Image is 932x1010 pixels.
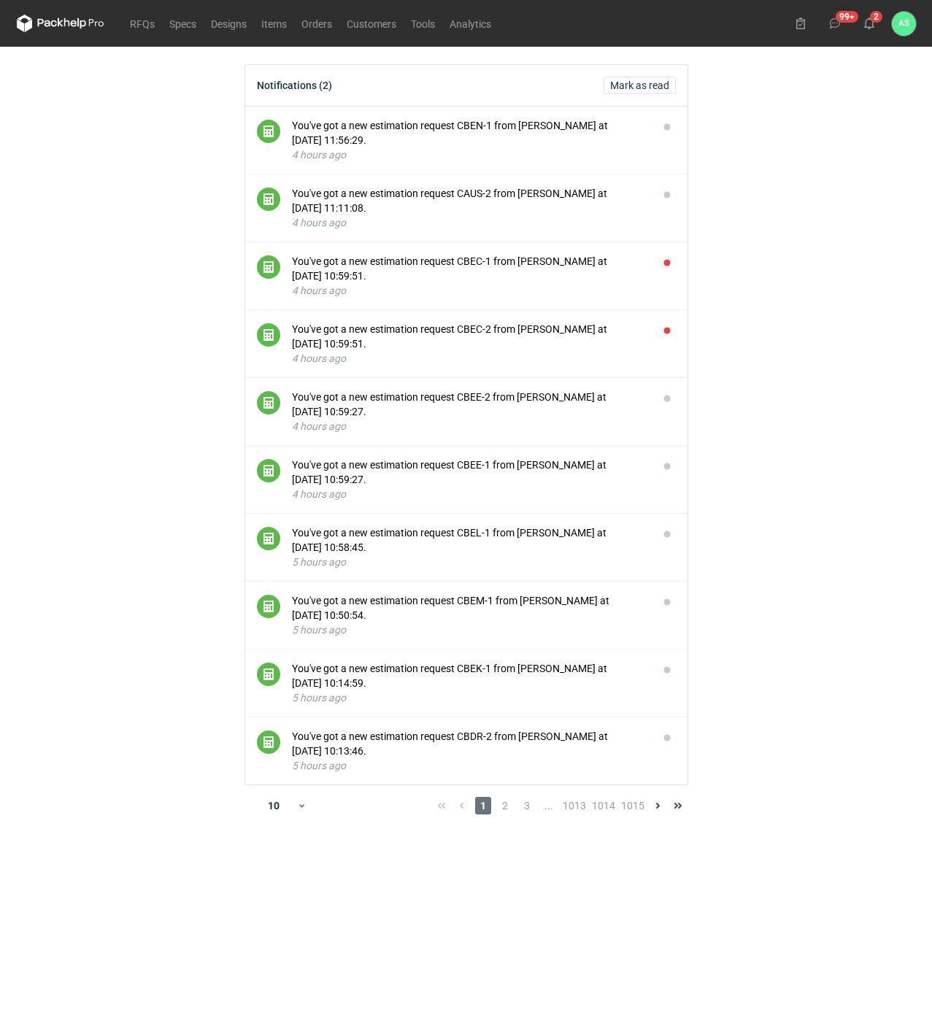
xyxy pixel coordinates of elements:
[442,15,498,32] a: Analytics
[497,797,513,814] span: 2
[563,797,586,814] span: 1013
[292,147,647,162] div: 4 hours ago
[292,690,647,705] div: 5 hours ago
[292,758,647,773] div: 5 hours ago
[610,80,669,90] span: Mark as read
[292,283,647,298] div: 4 hours ago
[292,351,647,366] div: 4 hours ago
[621,797,644,814] span: 1015
[292,458,647,501] button: You've got a new estimation request CBEE-1 from [PERSON_NAME] at [DATE] 10:59:27.4 hours ago
[292,487,647,501] div: 4 hours ago
[292,186,647,230] button: You've got a new estimation request CAUS-2 from [PERSON_NAME] at [DATE] 11:11:08.4 hours ago
[292,254,647,298] button: You've got a new estimation request CBEC-1 from [PERSON_NAME] at [DATE] 10:59:51.4 hours ago
[339,15,404,32] a: Customers
[292,118,647,147] div: You've got a new estimation request CBEN-1 from [PERSON_NAME] at [DATE] 11:56:29.
[292,622,647,637] div: 5 hours ago
[292,525,647,555] div: You've got a new estimation request CBEL-1 from [PERSON_NAME] at [DATE] 10:58:45.
[292,593,647,637] button: You've got a new estimation request CBEM-1 from [PERSON_NAME] at [DATE] 10:50:54.5 hours ago
[292,661,647,705] button: You've got a new estimation request CBEK-1 from [PERSON_NAME] at [DATE] 10:14:59.5 hours ago
[292,322,647,366] button: You've got a new estimation request CBEC-2 from [PERSON_NAME] at [DATE] 10:59:51.4 hours ago
[292,525,647,569] button: You've got a new estimation request CBEL-1 from [PERSON_NAME] at [DATE] 10:58:45.5 hours ago
[892,12,916,36] div: Adrian Świerżewski
[292,390,647,433] button: You've got a new estimation request CBEE-2 from [PERSON_NAME] at [DATE] 10:59:27.4 hours ago
[292,593,647,622] div: You've got a new estimation request CBEM-1 from [PERSON_NAME] at [DATE] 10:50:54.
[604,77,676,94] button: Mark as read
[823,12,847,35] button: 99+
[292,254,647,283] div: You've got a new estimation request CBEC-1 from [PERSON_NAME] at [DATE] 10:59:51.
[404,15,442,32] a: Tools
[858,12,881,35] button: 2
[292,390,647,419] div: You've got a new estimation request CBEE-2 from [PERSON_NAME] at [DATE] 10:59:27.
[292,555,647,569] div: 5 hours ago
[257,80,332,91] div: Notifications (2)
[292,729,647,773] button: You've got a new estimation request CBDR-2 from [PERSON_NAME] at [DATE] 10:13:46.5 hours ago
[204,15,254,32] a: Designs
[541,797,557,814] span: ...
[250,795,298,816] div: 10
[592,797,615,814] span: 1014
[123,15,162,32] a: RFQs
[475,797,491,814] span: 1
[292,729,647,758] div: You've got a new estimation request CBDR-2 from [PERSON_NAME] at [DATE] 10:13:46.
[892,12,916,36] button: AŚ
[292,419,647,433] div: 4 hours ago
[292,215,647,230] div: 4 hours ago
[294,15,339,32] a: Orders
[17,15,104,32] svg: Packhelp Pro
[519,797,535,814] span: 3
[292,458,647,487] div: You've got a new estimation request CBEE-1 from [PERSON_NAME] at [DATE] 10:59:27.
[292,118,647,162] button: You've got a new estimation request CBEN-1 from [PERSON_NAME] at [DATE] 11:56:29.4 hours ago
[162,15,204,32] a: Specs
[292,661,647,690] div: You've got a new estimation request CBEK-1 from [PERSON_NAME] at [DATE] 10:14:59.
[292,322,647,351] div: You've got a new estimation request CBEC-2 from [PERSON_NAME] at [DATE] 10:59:51.
[254,15,294,32] a: Items
[292,186,647,215] div: You've got a new estimation request CAUS-2 from [PERSON_NAME] at [DATE] 11:11:08.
